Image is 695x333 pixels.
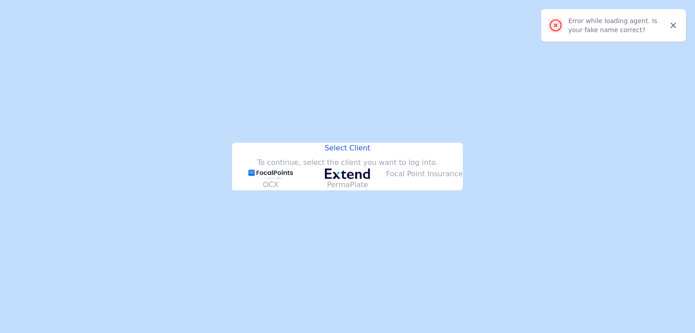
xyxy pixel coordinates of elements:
h3: To continue, select the client you want to log into. [232,157,463,168]
h1: Select Client [232,143,463,154]
div: Error while loading agent. Is your fake name correct? [568,16,666,34]
button: OCX [232,179,309,190]
p: Focal Point Insurance [386,169,463,179]
button: Focal Point Insurance [386,168,463,180]
button: PermaPlate [309,179,386,190]
button: Close [666,18,681,33]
